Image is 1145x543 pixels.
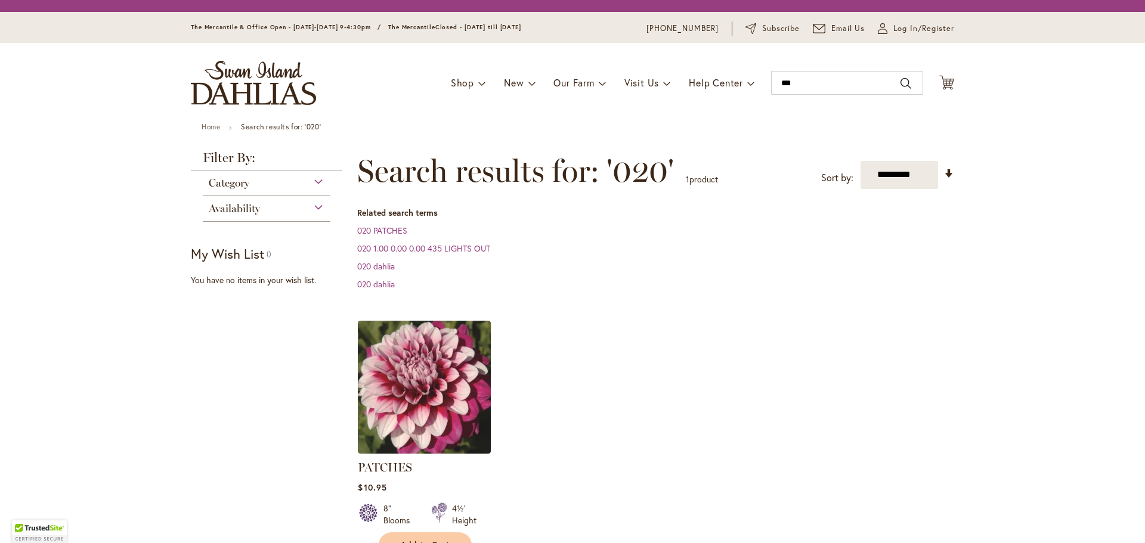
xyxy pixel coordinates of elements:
[358,460,412,474] a: PATCHES
[357,207,954,219] dt: Related search terms
[624,76,659,89] span: Visit Us
[821,167,853,189] label: Sort by:
[357,153,674,189] span: Search results for: '020'
[202,122,220,131] a: Home
[646,23,719,35] a: [PHONE_NUMBER]
[878,23,954,35] a: Log In/Register
[358,321,491,454] img: Patches
[383,502,417,526] div: 8" Blooms
[900,74,911,93] button: Search
[451,76,474,89] span: Shop
[191,274,350,286] div: You have no items in your wish list.
[831,23,865,35] span: Email Us
[686,173,689,185] span: 1
[745,23,800,35] a: Subscribe
[553,76,594,89] span: Our Farm
[357,260,395,272] a: 020 dahlia
[358,445,491,456] a: Patches
[241,122,321,131] strong: Search results for: '020'
[191,151,342,170] strong: Filter By:
[435,23,521,31] span: Closed - [DATE] till [DATE]
[357,225,407,236] a: 020 PATCHES
[357,278,395,290] a: 020 dahlia
[209,202,260,215] span: Availability
[762,23,800,35] span: Subscribe
[686,170,718,189] p: product
[452,502,476,526] div: 4½' Height
[813,23,865,35] a: Email Us
[191,61,316,105] a: store logo
[357,243,490,254] a: 020 1.00 0.00 0.00 435 LIGHTS OUT
[191,23,435,31] span: The Mercantile & Office Open - [DATE]-[DATE] 9-4:30pm / The Mercantile
[893,23,954,35] span: Log In/Register
[191,245,264,262] strong: My Wish List
[358,482,386,493] span: $10.95
[12,520,67,543] div: TrustedSite Certified
[689,76,743,89] span: Help Center
[209,176,249,190] span: Category
[504,76,524,89] span: New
